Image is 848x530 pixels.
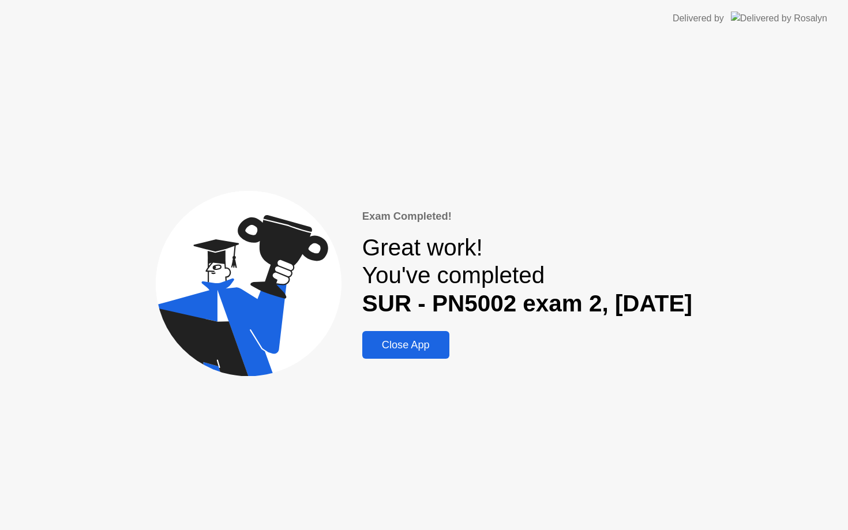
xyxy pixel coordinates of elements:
div: Great work! You've completed [362,234,692,318]
img: Delivered by Rosalyn [731,12,827,25]
div: Delivered by [673,12,724,25]
div: Exam Completed! [362,208,692,224]
button: Close App [362,331,449,359]
div: Close App [366,339,446,351]
b: SUR - PN5002 exam 2, [DATE] [362,290,692,317]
